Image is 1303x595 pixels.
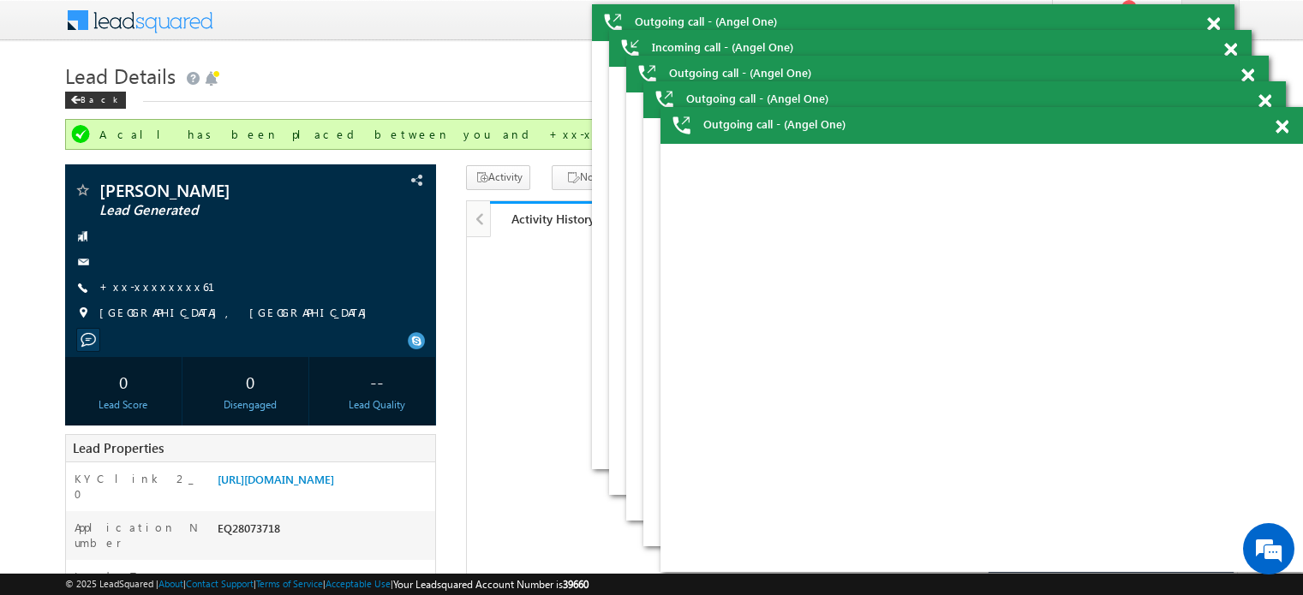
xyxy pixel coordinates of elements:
[75,471,200,502] label: KYC link 2_0
[196,397,304,413] div: Disengaged
[99,279,236,294] a: +xx-xxxxxxxx61
[563,578,589,591] span: 39660
[466,165,530,190] button: Activity
[69,366,177,397] div: 0
[65,92,126,109] div: Back
[635,14,777,29] span: Outgoing call - (Angel One)
[186,578,254,589] a: Contact Support
[218,472,334,486] a: [URL][DOMAIN_NAME]
[99,202,329,219] span: Lead Generated
[196,366,304,397] div: 0
[256,578,323,589] a: Terms of Service
[69,397,177,413] div: Lead Score
[65,62,176,89] span: Lead Details
[686,91,828,106] span: Outgoing call - (Angel One)
[65,91,134,105] a: Back
[99,127,1207,142] div: A call has been placed between you and +xx-xxxxxxxx61
[213,568,435,592] div: PAID
[99,181,329,199] span: [PERSON_NAME]
[326,578,391,589] a: Acceptable Use
[323,366,431,397] div: --
[75,520,200,550] label: Application Number
[503,211,603,227] div: Activity History
[323,397,431,413] div: Lead Quality
[652,39,793,55] span: Incoming call - (Angel One)
[490,201,616,237] a: Activity History
[99,305,375,322] span: [GEOGRAPHIC_DATA], [GEOGRAPHIC_DATA]
[75,568,164,584] label: Lead Type
[552,165,616,190] button: Note
[669,65,811,80] span: Outgoing call - (Angel One)
[213,520,435,544] div: EQ28073718
[73,439,164,456] span: Lead Properties
[393,578,589,591] span: Your Leadsquared Account Number is
[703,116,846,132] span: Outgoing call - (Angel One)
[158,578,183,589] a: About
[65,576,589,592] span: © 2025 LeadSquared | | | | |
